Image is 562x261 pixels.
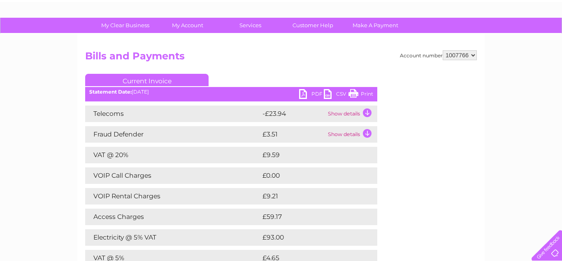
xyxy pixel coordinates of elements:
[326,106,377,122] td: Show details
[535,35,554,41] a: Log out
[85,74,209,86] a: Current Invoice
[438,35,456,41] a: Energy
[260,126,326,143] td: £3.51
[85,147,260,163] td: VAT @ 20%
[324,89,348,101] a: CSV
[87,5,476,40] div: Clear Business is a trading name of Verastar Limited (registered in [GEOGRAPHIC_DATA] No. 3667643...
[260,209,360,225] td: £59.17
[85,209,260,225] td: Access Charges
[490,35,502,41] a: Blog
[85,167,260,184] td: VOIP Call Charges
[260,167,358,184] td: £0.00
[326,126,377,143] td: Show details
[461,35,485,41] a: Telecoms
[260,147,358,163] td: £9.59
[85,89,377,95] div: [DATE]
[85,126,260,143] td: Fraud Defender
[216,18,284,33] a: Services
[85,106,260,122] td: Telecoms
[507,35,527,41] a: Contact
[407,4,464,14] a: 0333 014 3131
[85,229,260,246] td: Electricity @ 5% VAT
[260,229,361,246] td: £93.00
[260,188,357,205] td: £9.21
[260,106,326,122] td: -£23.94
[279,18,347,33] a: Customer Help
[89,89,132,95] b: Statement Date:
[417,35,433,41] a: Water
[348,89,373,101] a: Print
[85,50,477,66] h2: Bills and Payments
[400,50,477,60] div: Account number
[20,21,62,47] img: logo.png
[91,18,159,33] a: My Clear Business
[154,18,222,33] a: My Account
[299,89,324,101] a: PDF
[341,18,409,33] a: Make A Payment
[85,188,260,205] td: VOIP Rental Charges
